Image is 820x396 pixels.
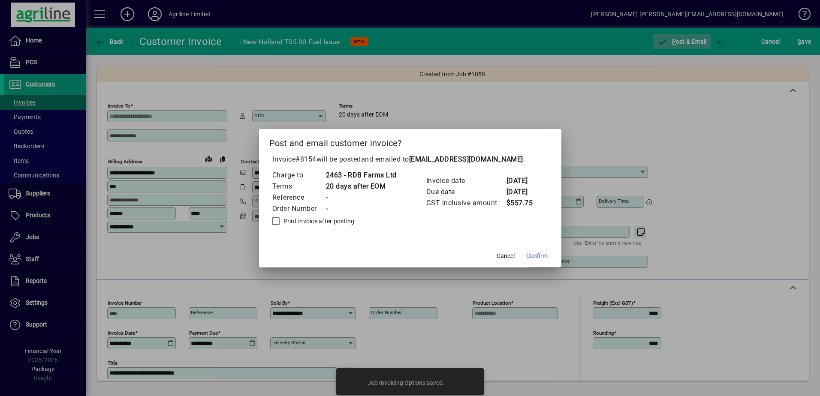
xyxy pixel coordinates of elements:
button: Confirm [523,249,551,264]
span: #8154 [295,155,317,163]
td: Invoice date [426,175,506,186]
button: Cancel [492,249,519,264]
td: Due date [426,186,506,198]
label: Print invoice after posting [282,217,355,225]
td: Terms [272,181,326,192]
span: Cancel [497,252,515,261]
h2: Post and email customer invoice? [259,129,561,154]
td: 20 days after EOM [326,181,397,192]
p: Invoice will be posted . [269,154,551,165]
td: - [326,192,397,203]
td: $557.75 [506,198,540,209]
td: [DATE] [506,175,540,186]
td: GST inclusive amount [426,198,506,209]
td: - [326,203,397,214]
td: 2463 - RDB Farms Ltd [326,170,397,181]
span: and emailed to [361,155,523,163]
td: Order Number [272,203,326,214]
b: [EMAIL_ADDRESS][DOMAIN_NAME] [409,155,523,163]
td: [DATE] [506,186,540,198]
td: Charge to [272,170,326,181]
td: Reference [272,192,326,203]
span: Confirm [526,252,548,261]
